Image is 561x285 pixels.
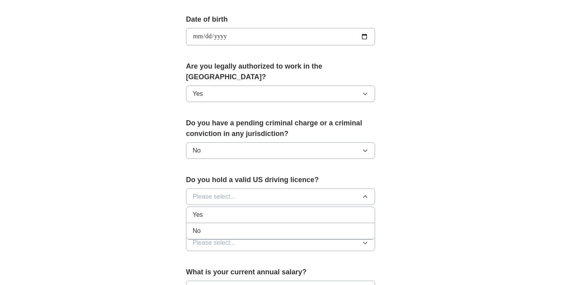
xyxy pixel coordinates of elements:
span: Yes [193,89,203,99]
button: Yes [186,86,375,102]
span: Please select... [193,192,236,201]
label: Do you have a pending criminal charge or a criminal conviction in any jurisdiction? [186,118,375,139]
button: Please select... [186,188,375,205]
button: Please select... [186,235,375,251]
label: What is your current annual salary? [186,267,375,278]
label: Do you hold a valid US driving licence? [186,175,375,185]
span: Yes [193,210,203,220]
span: No [193,226,201,236]
button: No [186,142,375,159]
label: Date of birth [186,14,375,25]
label: Are you legally authorized to work in the [GEOGRAPHIC_DATA]? [186,61,375,82]
span: No [193,146,201,155]
span: Please select... [193,238,236,248]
